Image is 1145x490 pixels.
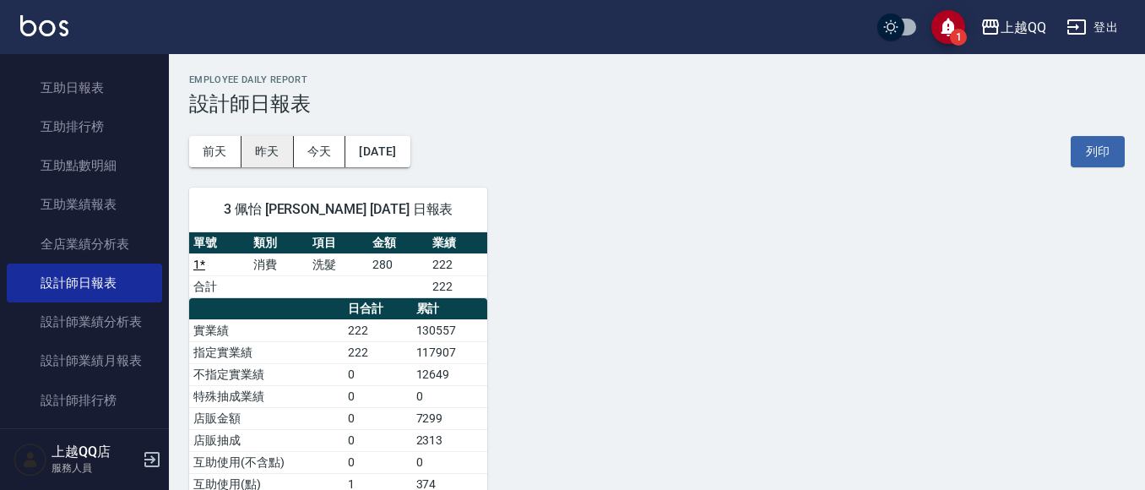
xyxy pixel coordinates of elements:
[428,253,488,275] td: 222
[344,407,412,429] td: 0
[52,460,138,476] p: 服務人員
[344,298,412,320] th: 日合計
[344,451,412,473] td: 0
[412,385,488,407] td: 0
[189,407,344,429] td: 店販金額
[189,451,344,473] td: 互助使用(不含點)
[189,341,344,363] td: 指定實業績
[931,10,965,44] button: save
[7,225,162,264] a: 全店業績分析表
[950,29,967,46] span: 1
[1071,136,1125,167] button: 列印
[20,15,68,36] img: Logo
[7,185,162,224] a: 互助業績報表
[209,201,467,218] span: 3 佩怡 [PERSON_NAME] [DATE] 日報表
[308,253,368,275] td: 洗髮
[189,275,249,297] td: 合計
[412,298,488,320] th: 累計
[428,232,488,254] th: 業績
[344,429,412,451] td: 0
[189,232,249,254] th: 單號
[1060,12,1125,43] button: 登出
[7,381,162,420] a: 設計師排行榜
[7,264,162,302] a: 設計師日報表
[344,341,412,363] td: 222
[428,275,488,297] td: 222
[412,429,488,451] td: 2313
[189,319,344,341] td: 實業績
[189,232,487,298] table: a dense table
[368,232,428,254] th: 金額
[14,443,47,476] img: Person
[412,319,488,341] td: 130557
[344,319,412,341] td: 222
[52,444,138,460] h5: 上越QQ店
[974,10,1053,45] button: 上越QQ
[344,363,412,385] td: 0
[189,74,1125,85] h2: Employee Daily Report
[189,429,344,451] td: 店販抽成
[241,136,294,167] button: 昨天
[7,146,162,185] a: 互助點數明細
[368,253,428,275] td: 280
[189,92,1125,116] h3: 設計師日報表
[412,451,488,473] td: 0
[412,341,488,363] td: 117907
[249,232,309,254] th: 類別
[249,253,309,275] td: 消費
[294,136,346,167] button: 今天
[189,363,344,385] td: 不指定實業績
[7,302,162,341] a: 設計師業績分析表
[412,407,488,429] td: 7299
[412,363,488,385] td: 12649
[308,232,368,254] th: 項目
[189,136,241,167] button: 前天
[189,385,344,407] td: 特殊抽成業績
[7,420,162,459] a: 商品銷售排行榜
[7,341,162,380] a: 設計師業績月報表
[7,107,162,146] a: 互助排行榜
[344,385,412,407] td: 0
[1001,17,1046,38] div: 上越QQ
[345,136,410,167] button: [DATE]
[7,68,162,107] a: 互助日報表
